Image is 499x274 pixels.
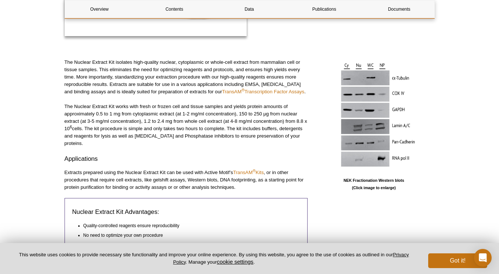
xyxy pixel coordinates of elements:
a: Overview [65,0,134,18]
a: Contents [140,0,209,18]
img: NEK Fractionation Western blots [328,59,420,174]
p: This website uses cookies to provide necessary site functionality and improve your online experie... [12,252,416,266]
a: Documents [364,0,434,18]
p: The Nuclear Extract Kit isolates high-quality nuclear, cytoplasmic or whole-cell extract from mam... [65,59,308,96]
a: TransAM®Kits [233,170,264,175]
b: NEK Fractionation Western blots (Click image to enlarge) [343,178,404,190]
li: No need to optimize your own procedure [83,232,293,239]
sup: ® [253,168,256,173]
h3: Applications [65,155,308,163]
sup: ® [242,88,245,92]
p: The Nuclear Extract Kit works with fresh or frozen cell and tissue samples and yields protein amo... [65,103,308,147]
a: Publications [290,0,359,18]
button: Got it! [428,253,487,268]
a: Data [215,0,284,18]
button: cookie settings [217,259,253,265]
a: TransAM®Transcription Factor Assays [222,89,304,94]
a: Privacy Policy [173,252,409,264]
li: Quality-controlled reagents ensure reproducibility [83,222,293,229]
div: Open Intercom Messenger [474,249,492,267]
sup: 6 [70,124,72,129]
h3: Nuclear Extract Kit Advantages: [72,208,300,216]
li: Complete kit contains all required reagents [83,241,293,249]
p: Extracts prepared using the Nuclear Extract Kit can be used with Active Motif’s , or in other pro... [65,169,308,191]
